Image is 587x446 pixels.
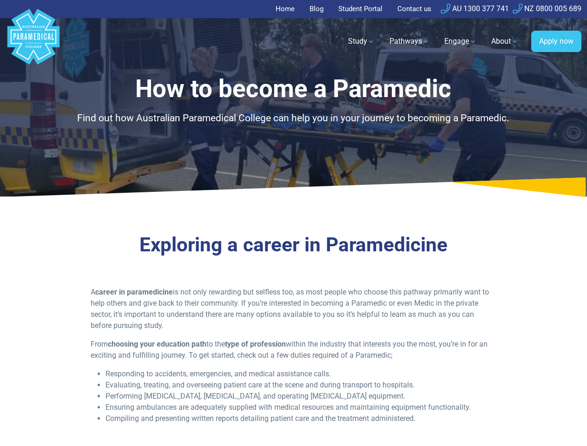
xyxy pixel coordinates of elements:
[106,368,497,380] li: Responding to accidents, emergencies, and medical assistance calls.
[108,340,206,348] strong: choosing your education path
[225,340,286,348] strong: type of profession
[106,391,497,402] li: Performing [MEDICAL_DATA], [MEDICAL_DATA], and operating [MEDICAL_DATA] equipment.
[49,74,538,104] h1: How to become a Paramedic
[513,4,581,13] a: NZ 0800 005 689
[106,380,497,391] li: Evaluating, treating, and overseeing patient care at the scene and during transport to hospitals.
[91,339,497,361] p: From to the within the industry that interests you the most, you’re in for an exciting and fulfil...
[106,413,497,424] li: Compiling and presenting written reports detailing patient care and the treatment administered.
[531,31,581,52] a: Apply now
[439,28,482,54] a: Engage
[49,111,538,126] p: Find out how Australian Paramedical College can help you in your journey to becoming a Paramedic.
[106,402,497,413] li: Ensuring ambulances are adequately supplied with medical resources and maintaining equipment func...
[6,18,61,65] a: Australian Paramedical College
[343,28,380,54] a: Study
[486,28,524,54] a: About
[91,287,497,331] p: A is not only rewarding but selfless too, as most people who choose this pathway primarily want t...
[384,28,435,54] a: Pathways
[441,4,509,13] a: AU 1300 377 741
[95,288,173,296] strong: career in paramedicine
[49,233,538,257] h2: Exploring a career in Paramedicine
